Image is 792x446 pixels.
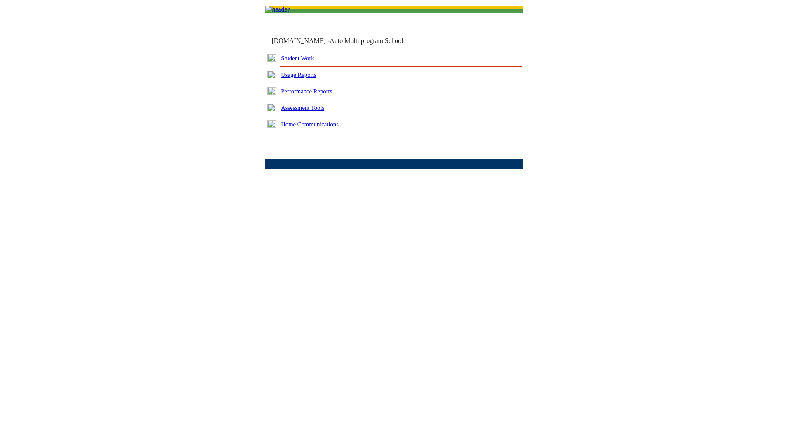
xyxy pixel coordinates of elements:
[281,121,339,128] a: Home Communications
[330,37,403,44] nobr: Auto Multi program School
[281,104,324,111] a: Assessment Tools
[267,54,276,62] img: plus.gif
[271,37,423,45] td: [DOMAIN_NAME] -
[281,71,316,78] a: Usage Reports
[281,55,314,62] a: Student Work
[281,88,332,95] a: Performance Reports
[267,71,276,78] img: plus.gif
[267,104,276,111] img: plus.gif
[265,6,290,13] img: header
[267,120,276,128] img: plus.gif
[267,87,276,95] img: plus.gif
